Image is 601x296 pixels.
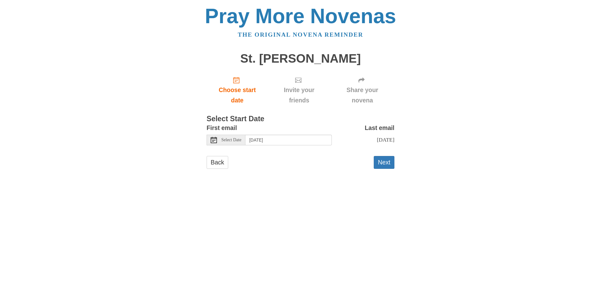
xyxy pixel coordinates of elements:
div: Click "Next" to confirm your start date first. [268,71,330,109]
a: Choose start date [207,71,268,109]
a: The original novena reminder [238,31,363,38]
h1: St. [PERSON_NAME] [207,52,394,65]
a: Pray More Novenas [205,4,396,28]
span: Invite your friends [274,85,324,106]
button: Next [374,156,394,169]
h3: Select Start Date [207,115,394,123]
div: Click "Next" to confirm your start date first. [330,71,394,109]
span: Choose start date [213,85,262,106]
label: First email [207,123,237,133]
label: Last email [365,123,394,133]
span: Share your novena [336,85,388,106]
span: [DATE] [377,137,394,143]
a: Back [207,156,228,169]
span: Select Date [221,138,241,142]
